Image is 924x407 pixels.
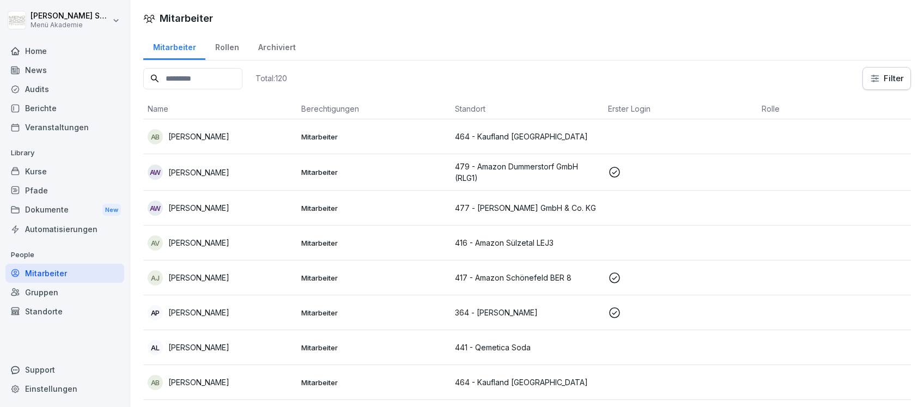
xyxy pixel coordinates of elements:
div: AW [148,201,163,216]
p: Mitarbeiter [301,203,446,213]
p: 464 - Kaufland [GEOGRAPHIC_DATA] [455,131,600,142]
a: Gruppen [5,283,124,302]
a: Veranstaltungen [5,118,124,137]
div: Filter [870,73,904,84]
th: Standort [451,99,604,119]
div: AB [148,129,163,144]
a: Standorte [5,302,124,321]
div: AP [148,305,163,320]
p: [PERSON_NAME] [168,202,229,214]
div: Support [5,360,124,379]
p: People [5,246,124,264]
p: Mitarbeiter [301,308,446,318]
p: [PERSON_NAME] [168,272,229,283]
p: [PERSON_NAME] [168,131,229,142]
p: 416 - Amazon Sülzetal LEJ3 [455,237,600,248]
p: 364 - [PERSON_NAME] [455,307,600,318]
p: Mitarbeiter [301,238,446,248]
p: 479 - Amazon Dummerstorf GmbH (RLG1) [455,161,600,184]
p: [PERSON_NAME] [168,376,229,388]
a: DokumenteNew [5,200,124,220]
th: Berechtigungen [297,99,451,119]
div: AW [148,165,163,180]
p: Total: 120 [256,73,287,83]
p: Mitarbeiter [301,167,446,177]
div: Dokumente [5,200,124,220]
a: Mitarbeiter [143,32,205,60]
div: AB [148,375,163,390]
p: Mitarbeiter [301,343,446,353]
a: Archiviert [248,32,305,60]
div: AV [148,235,163,251]
div: AL [148,340,163,355]
a: Mitarbeiter [5,264,124,283]
p: Mitarbeiter [301,378,446,387]
a: Einstellungen [5,379,124,398]
h1: Mitarbeiter [160,11,213,26]
a: Rollen [205,32,248,60]
p: Mitarbeiter [301,273,446,283]
p: 417 - Amazon Schönefeld BER 8 [455,272,600,283]
p: [PERSON_NAME] [168,342,229,353]
p: 464 - Kaufland [GEOGRAPHIC_DATA] [455,376,600,388]
a: Berichte [5,99,124,118]
p: [PERSON_NAME] [168,167,229,178]
button: Filter [863,68,910,89]
a: Automatisierungen [5,220,124,239]
p: [PERSON_NAME] [168,237,229,248]
p: [PERSON_NAME] Schülzke [31,11,110,21]
a: Pfade [5,181,124,200]
th: Name [143,99,297,119]
th: Rolle [757,99,911,119]
div: AJ [148,270,163,285]
p: [PERSON_NAME] [168,307,229,318]
p: Library [5,144,124,162]
a: Audits [5,80,124,99]
a: Kurse [5,162,124,181]
th: Erster Login [604,99,757,119]
p: Mitarbeiter [301,132,446,142]
div: New [102,204,121,216]
p: Menü Akademie [31,21,110,29]
p: 477 - [PERSON_NAME] GmbH & Co. KG [455,202,600,214]
a: News [5,60,124,80]
p: 441 - Qemetica Soda [455,342,600,353]
a: Home [5,41,124,60]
